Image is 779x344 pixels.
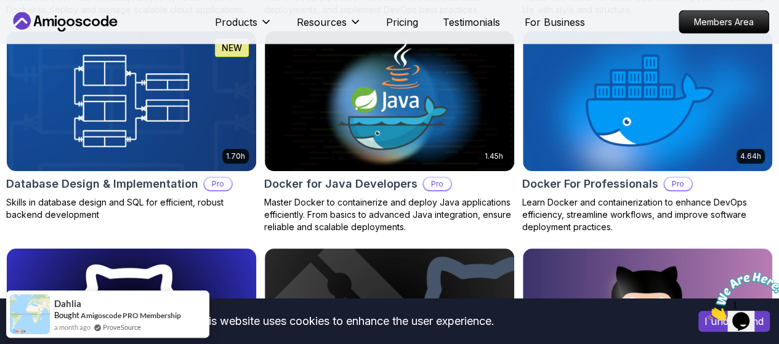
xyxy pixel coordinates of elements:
p: Members Area [679,11,769,33]
a: Amigoscode PRO Membership [81,311,181,320]
h2: Docker For Professionals [522,175,658,193]
img: Docker for Java Developers card [265,31,514,171]
p: Products [215,15,257,30]
span: Bought [54,310,79,320]
p: 1.45h [485,151,503,161]
a: Docker for Java Developers card1.45hDocker for Java DevelopersProMaster Docker to containerize an... [264,31,515,233]
p: Master Docker to containerize and deploy Java applications efficiently. From basics to advanced J... [264,196,515,233]
p: Skills in database design and SQL for efficient, robust backend development [6,196,257,221]
p: 4.64h [740,151,761,161]
button: Products [215,15,272,39]
h2: Docker for Java Developers [264,175,418,193]
img: Database Design & Implementation card [7,31,256,171]
span: 1 [5,5,10,15]
img: provesource social proof notification image [10,294,50,334]
p: 1.70h [226,151,245,161]
div: This website uses cookies to enhance the user experience. [9,308,680,335]
button: Accept cookies [698,311,770,332]
a: Pricing [386,15,418,30]
p: NEW [222,42,242,54]
img: Chat attention grabber [5,5,81,54]
img: Docker For Professionals card [523,31,772,171]
p: Learn Docker and containerization to enhance DevOps efficiency, streamline workflows, and improve... [522,196,773,233]
p: Resources [297,15,347,30]
a: Docker For Professionals card4.64hDocker For ProfessionalsProLearn Docker and containerization to... [522,31,773,233]
iframe: chat widget [703,267,779,326]
p: Pro [204,178,232,190]
span: Dahlia [54,298,81,309]
p: Pro [664,178,692,190]
h2: Database Design & Implementation [6,175,198,193]
a: Database Design & Implementation card1.70hNEWDatabase Design & ImplementationProSkills in databas... [6,31,257,221]
span: a month ago [54,322,91,332]
button: Resources [297,15,361,39]
a: For Business [525,15,585,30]
a: Members Area [679,10,769,34]
a: Testimonials [443,15,500,30]
p: Pro [424,178,451,190]
a: ProveSource [103,322,141,332]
